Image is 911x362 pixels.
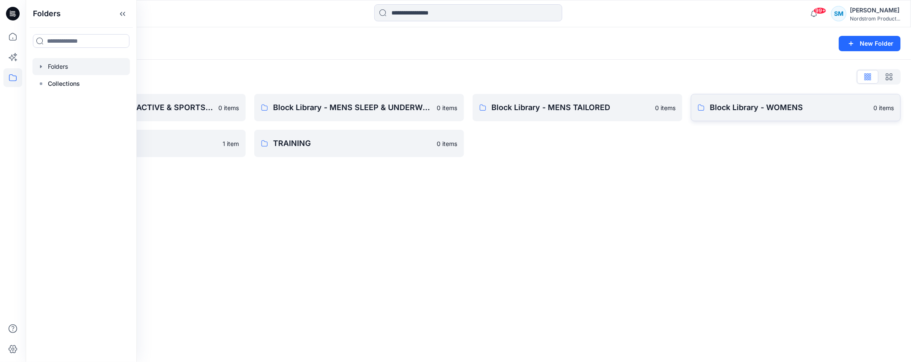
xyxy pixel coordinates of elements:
div: SM [831,6,846,21]
a: Block Library - MENS ACTIVE & SPORTSWEAR0 items [36,94,246,121]
p: 0 items [437,139,457,148]
div: Nordstrom Product... [850,15,900,22]
p: Block Library - MENS SLEEP & UNDERWEAR [273,102,432,114]
p: 0 items [437,103,457,112]
p: Collections [48,79,80,89]
p: 0 items [218,103,239,112]
p: 0 items [873,103,894,112]
a: TRAINING0 items [254,130,464,157]
p: 1 item [223,139,239,148]
a: Block Library - WOMENS0 items [691,94,901,121]
p: Block Library - WOMENS [710,102,868,114]
a: REVIEW BOARD1 item [36,130,246,157]
a: Block Library - MENS TAILORED0 items [473,94,682,121]
span: 99+ [814,7,826,14]
button: New Folder [839,36,901,51]
p: Block Library - MENS TAILORED [491,102,650,114]
div: [PERSON_NAME] [850,5,900,15]
p: 0 items [655,103,676,112]
p: TRAINING [273,137,432,149]
a: Block Library - MENS SLEEP & UNDERWEAR0 items [254,94,464,121]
